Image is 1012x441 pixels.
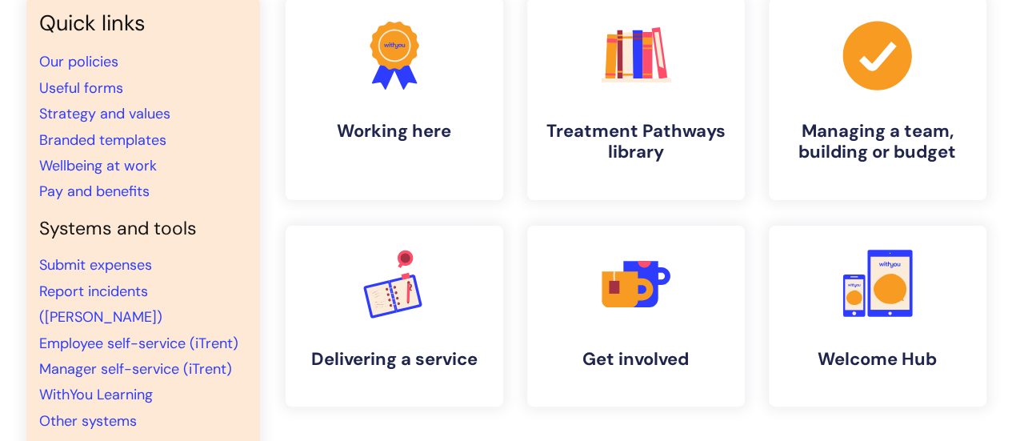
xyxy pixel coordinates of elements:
[39,156,157,175] a: Wellbeing at work
[782,121,974,163] h4: Managing a team, building or budget
[39,130,166,150] a: Branded templates
[39,52,118,71] a: Our policies
[39,255,152,275] a: Submit expenses
[527,226,745,407] a: Get involved
[39,334,238,353] a: Employee self-service (iTrent)
[39,182,150,201] a: Pay and benefits
[39,78,123,98] a: Useful forms
[286,226,503,407] a: Delivering a service
[39,385,153,404] a: WithYou Learning
[782,349,974,370] h4: Welcome Hub
[39,10,247,36] h3: Quick links
[540,121,732,163] h4: Treatment Pathways library
[298,349,490,370] h4: Delivering a service
[298,121,490,142] h4: Working here
[39,104,170,123] a: Strategy and values
[540,349,732,370] h4: Get involved
[769,226,986,407] a: Welcome Hub
[39,218,247,240] h4: Systems and tools
[39,359,232,379] a: Manager self-service (iTrent)
[39,411,137,431] a: Other systems
[39,282,162,327] a: Report incidents ([PERSON_NAME])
